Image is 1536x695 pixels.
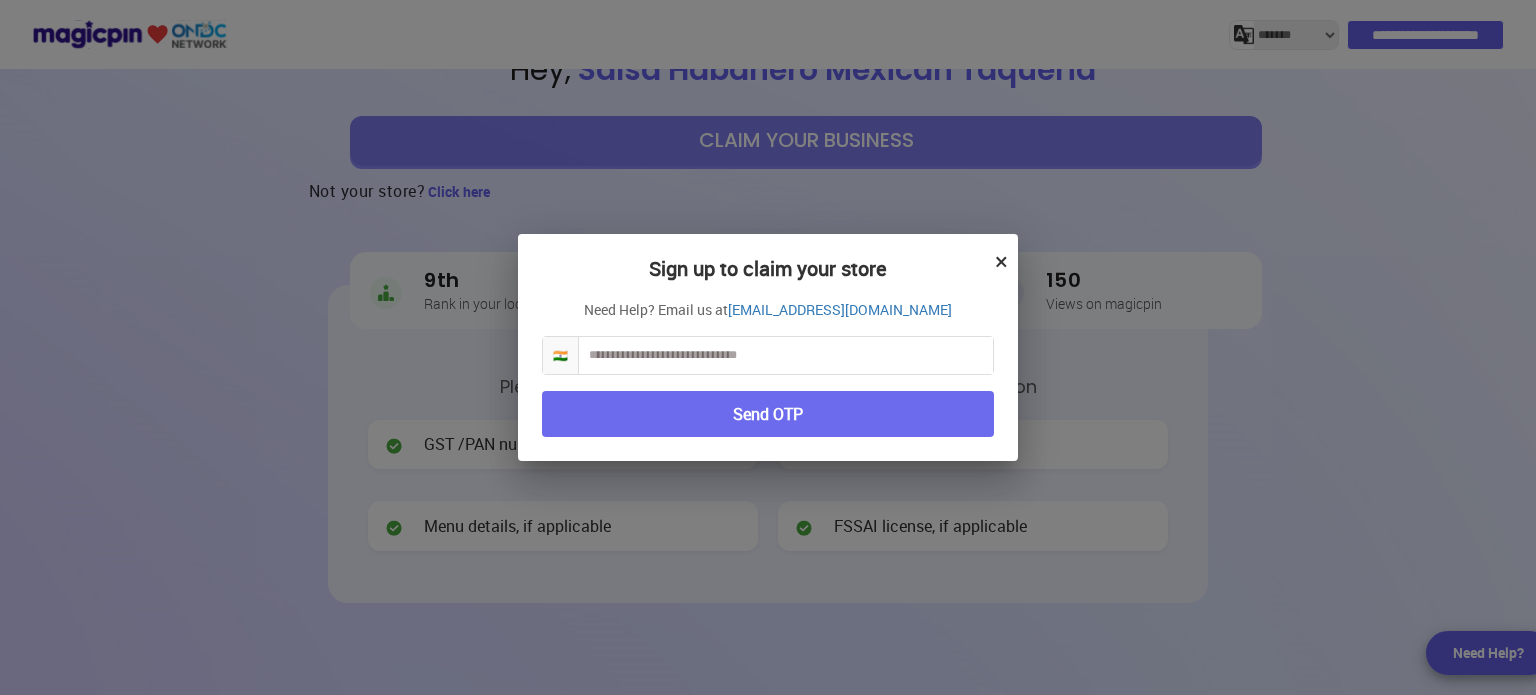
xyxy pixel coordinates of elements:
button: Send OTP [542,391,994,438]
span: 🇮🇳 [543,337,579,374]
a: [EMAIL_ADDRESS][DOMAIN_NAME] [728,300,952,320]
h2: Sign up to claim your store [542,258,994,300]
button: × [995,244,1008,278]
p: Need Help? Email us at [542,300,994,320]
